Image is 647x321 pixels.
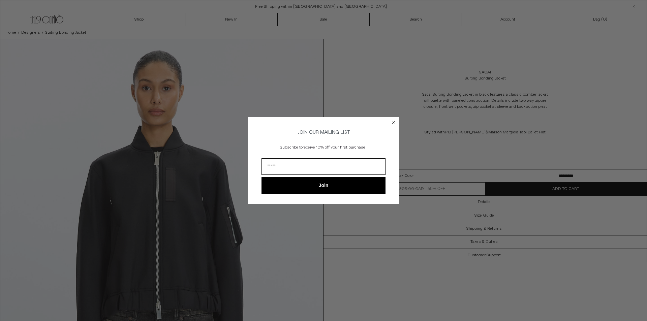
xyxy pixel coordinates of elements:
[390,119,397,126] button: Close dialog
[280,145,303,150] span: Subscribe to
[261,177,386,194] button: Join
[297,129,350,135] span: JOIN OUR MAILING LIST
[303,145,365,150] span: receive 10% off your first purchase
[261,158,386,175] input: Email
